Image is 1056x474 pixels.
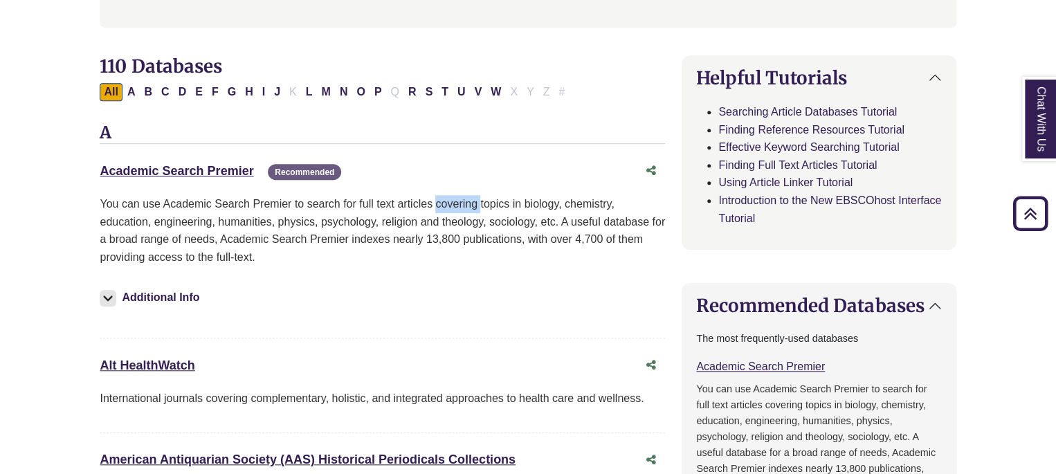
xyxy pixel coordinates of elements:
[421,83,437,101] button: Filter Results S
[100,85,570,97] div: Alpha-list to filter by first letter of database name
[100,358,194,372] a: Alt HealthWatch
[302,83,317,101] button: Filter Results L
[637,352,665,379] button: Share this database
[718,124,904,136] a: Finding Reference Resources Tutorial
[637,447,665,473] button: Share this database
[352,83,369,101] button: Filter Results O
[370,83,386,101] button: Filter Results P
[123,83,140,101] button: Filter Results A
[258,83,269,101] button: Filter Results I
[404,83,421,101] button: Filter Results R
[224,83,240,101] button: Filter Results G
[453,83,470,101] button: Filter Results U
[140,83,156,101] button: Filter Results B
[208,83,223,101] button: Filter Results F
[637,158,665,184] button: Share this database
[100,55,221,78] span: 110 Databases
[696,331,941,347] p: The most frequently-used databases
[241,83,257,101] button: Filter Results H
[191,83,207,101] button: Filter Results E
[100,390,665,408] p: International journals covering complementary, holistic, and integrated approaches to health care...
[1008,204,1053,223] a: Back to Top
[682,284,955,327] button: Recommended Databases
[718,141,899,153] a: Effective Keyword Searching Tutorial
[336,83,352,101] button: Filter Results N
[174,83,191,101] button: Filter Results D
[718,106,897,118] a: Searching Article Databases Tutorial
[100,164,253,178] a: Academic Search Premier
[100,453,516,466] a: American Antiquarian Society (AAS) Historical Periodicals Collections
[470,83,486,101] button: Filter Results V
[682,56,955,100] button: Helpful Tutorials
[696,361,825,372] a: Academic Search Premier
[100,195,665,266] p: You can use Academic Search Premier to search for full text articles covering topics in biology, ...
[718,194,941,224] a: Introduction to the New EBSCOhost Interface Tutorial
[437,83,453,101] button: Filter Results T
[718,159,877,171] a: Finding Full Text Articles Tutorial
[157,83,174,101] button: Filter Results C
[268,164,341,180] span: Recommended
[317,83,334,101] button: Filter Results M
[486,83,505,101] button: Filter Results W
[100,123,665,144] h3: A
[270,83,284,101] button: Filter Results J
[718,176,853,188] a: Using Article Linker Tutorial
[100,288,203,307] button: Additional Info
[100,83,122,101] button: All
